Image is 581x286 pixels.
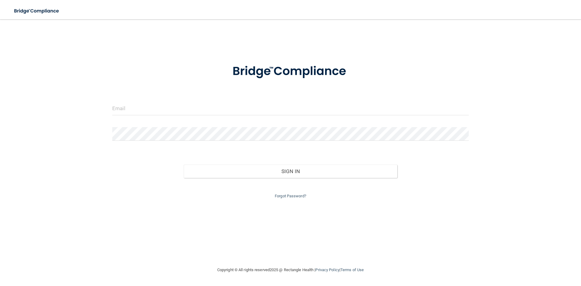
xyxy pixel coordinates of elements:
[340,268,364,272] a: Terms of Use
[9,5,65,17] img: bridge_compliance_login_screen.278c3ca4.svg
[315,268,339,272] a: Privacy Policy
[275,194,306,198] a: Forgot Password?
[184,165,398,178] button: Sign In
[180,260,401,280] div: Copyright © All rights reserved 2025 @ Rectangle Health | |
[112,102,469,115] input: Email
[220,56,361,87] img: bridge_compliance_login_screen.278c3ca4.svg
